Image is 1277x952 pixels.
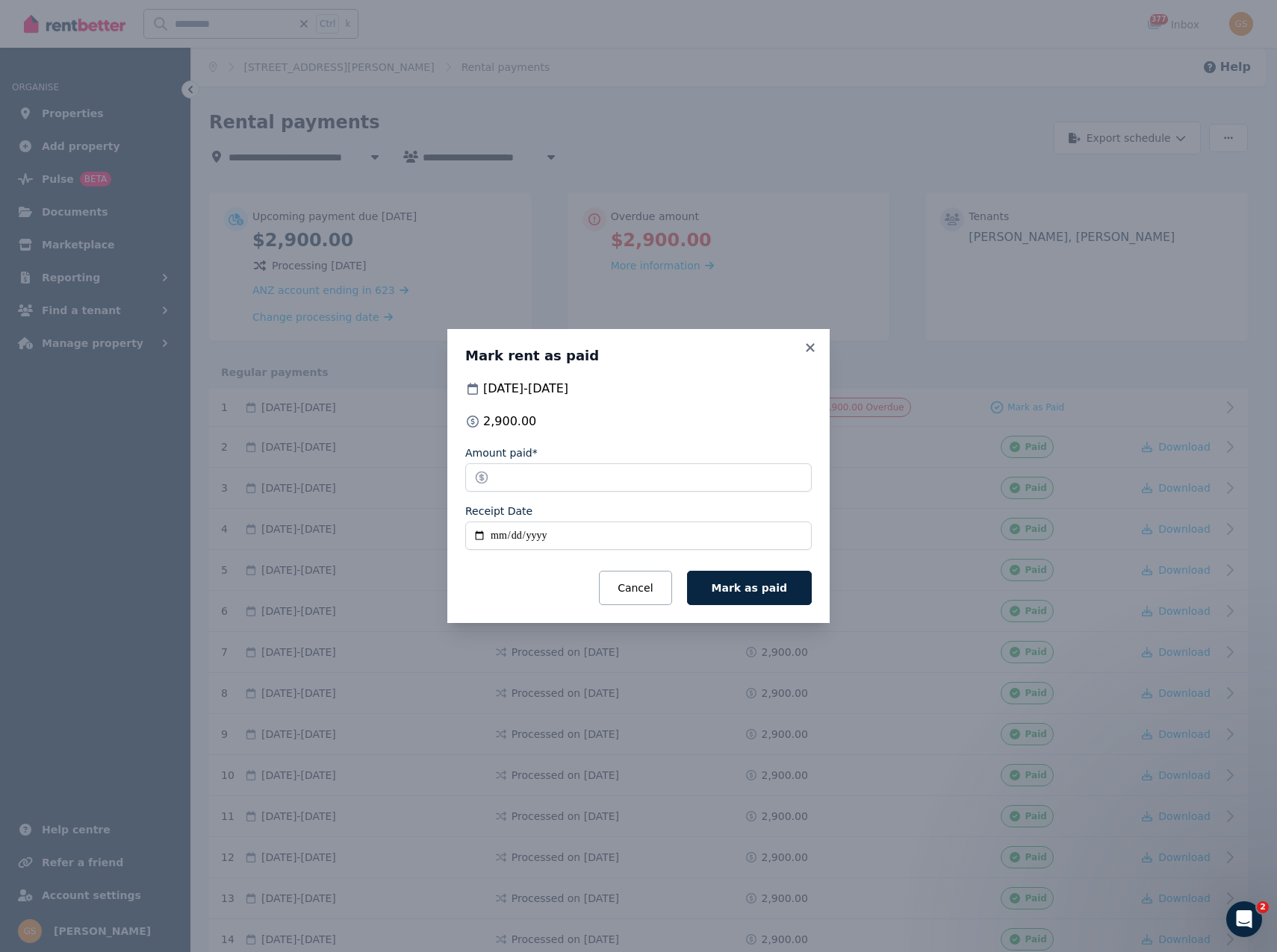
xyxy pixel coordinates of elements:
label: Amount paid* [465,445,538,460]
span: Mark as paid [712,582,787,594]
iframe: Intercom live chat [1226,901,1262,937]
button: Mark as paid [687,571,812,605]
h3: Mark rent as paid [465,347,812,365]
span: [DATE] - [DATE] [483,380,568,398]
span: 2,900.00 [483,413,536,430]
label: Receipt Date [465,504,532,519]
span: 2 [1257,901,1269,913]
button: Cancel [599,571,671,605]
